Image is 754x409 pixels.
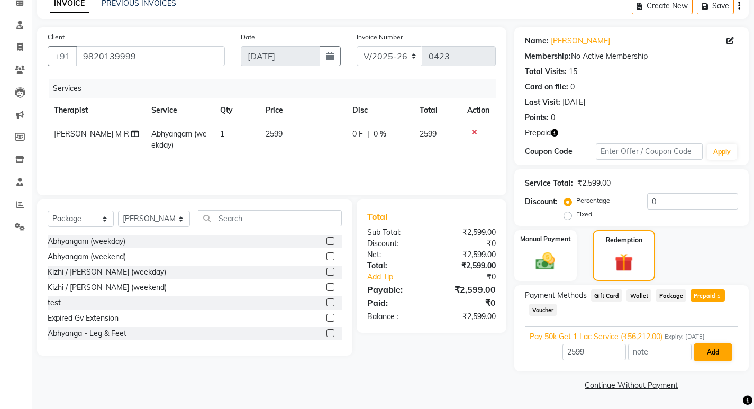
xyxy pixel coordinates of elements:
[609,251,639,274] img: _gift.svg
[461,98,496,122] th: Action
[606,235,642,245] label: Redemption
[413,98,460,122] th: Total
[145,98,214,122] th: Service
[359,227,431,238] div: Sub Total:
[569,66,577,77] div: 15
[525,35,549,47] div: Name:
[367,211,392,222] span: Total
[357,32,403,42] label: Invoice Number
[359,311,431,322] div: Balance :
[525,178,573,189] div: Service Total:
[359,296,431,309] div: Paid:
[591,289,623,302] span: Gift Card
[525,66,567,77] div: Total Visits:
[431,227,503,238] div: ₹2,599.00
[346,98,414,122] th: Disc
[48,297,61,308] div: test
[520,234,571,244] label: Manual Payment
[715,294,721,300] span: 1
[54,129,129,139] span: [PERSON_NAME] M R
[48,328,126,339] div: Abhyanga - Leg & Feet
[76,46,225,66] input: Search by Name/Mobile/Email/Code
[151,129,207,150] span: Abhyangam (weekday)
[241,32,255,42] label: Date
[529,304,557,316] span: Voucher
[525,97,560,108] div: Last Visit:
[48,46,77,66] button: +91
[530,250,561,272] img: _cash.svg
[443,271,504,283] div: ₹0
[576,196,610,205] label: Percentage
[525,81,568,93] div: Card on file:
[431,249,503,260] div: ₹2,599.00
[525,112,549,123] div: Points:
[562,97,585,108] div: [DATE]
[562,344,626,360] input: Amount
[596,143,703,160] input: Enter Offer / Coupon Code
[525,51,571,62] div: Membership:
[525,128,551,139] span: Prepaid
[691,289,725,302] span: Prepaid
[214,98,260,122] th: Qty
[359,271,443,283] a: Add Tip
[266,129,283,139] span: 2599
[259,98,346,122] th: Price
[48,313,119,324] div: Expired Gv Extension
[48,236,125,247] div: Abhyangam (weekday)
[48,98,145,122] th: Therapist
[525,51,738,62] div: No Active Membership
[577,178,611,189] div: ₹2,599.00
[707,144,737,160] button: Apply
[198,210,342,226] input: Search
[570,81,575,93] div: 0
[665,332,705,341] span: Expiry: [DATE]
[359,238,431,249] div: Discount:
[48,282,167,293] div: Kizhi / [PERSON_NAME] (weekend)
[694,343,732,361] button: Add
[48,267,166,278] div: Kizhi / [PERSON_NAME] (weekday)
[431,283,503,296] div: ₹2,599.00
[551,112,555,123] div: 0
[576,210,592,219] label: Fixed
[431,296,503,309] div: ₹0
[626,289,651,302] span: Wallet
[551,35,610,47] a: [PERSON_NAME]
[367,129,369,140] span: |
[48,251,126,262] div: Abhyangam (weekend)
[516,380,747,391] a: Continue Without Payment
[220,129,224,139] span: 1
[352,129,363,140] span: 0 F
[525,196,558,207] div: Discount:
[359,260,431,271] div: Total:
[656,289,686,302] span: Package
[420,129,437,139] span: 2599
[431,260,503,271] div: ₹2,599.00
[48,32,65,42] label: Client
[431,238,503,249] div: ₹0
[525,146,596,157] div: Coupon Code
[49,79,504,98] div: Services
[359,249,431,260] div: Net:
[374,129,386,140] span: 0 %
[431,311,503,322] div: ₹2,599.00
[628,344,692,360] input: note
[525,290,587,301] span: Payment Methods
[359,283,431,296] div: Payable:
[530,331,662,342] span: Pay 50k Get 1 Lac Service (₹56,212.00)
